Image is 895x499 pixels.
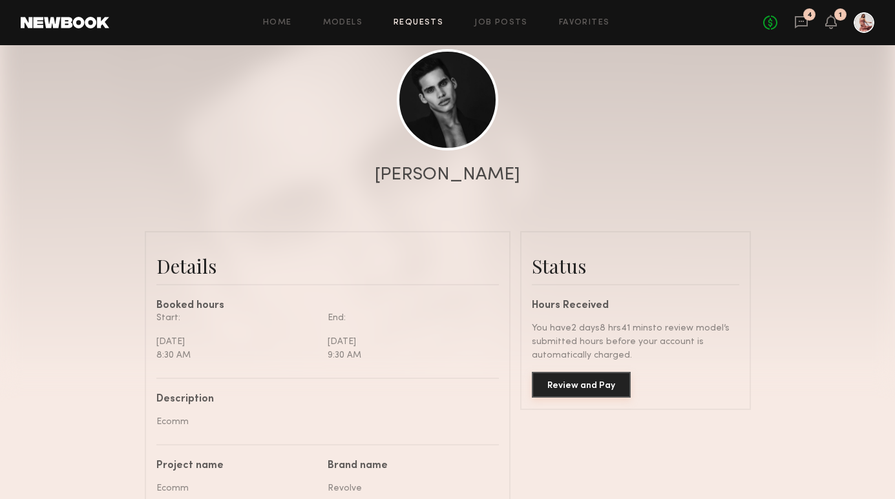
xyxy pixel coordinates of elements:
div: [PERSON_NAME] [375,166,520,184]
div: Revolve [328,482,489,495]
div: 8:30 AM [156,349,318,362]
div: Ecomm [156,415,489,429]
a: Favorites [559,19,610,27]
a: Models [323,19,363,27]
div: 1 [839,12,842,19]
a: Job Posts [474,19,528,27]
div: You have 2 days 8 hrs 41 mins to review model’s submitted hours before your account is automatica... [532,321,739,362]
a: Requests [394,19,443,27]
div: Start: [156,311,318,325]
div: Details [156,253,499,279]
div: [DATE] [156,335,318,349]
a: Home [263,19,292,27]
div: End: [328,311,489,325]
div: 4 [807,12,812,19]
div: Description [156,394,489,405]
a: 4 [794,15,808,31]
div: Booked hours [156,301,499,311]
div: Project name [156,461,318,471]
div: [DATE] [328,335,489,349]
button: Review and Pay [532,372,631,398]
div: 9:30 AM [328,349,489,362]
div: Ecomm [156,482,318,495]
div: Brand name [328,461,489,471]
div: Hours Received [532,301,739,311]
div: Status [532,253,739,279]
